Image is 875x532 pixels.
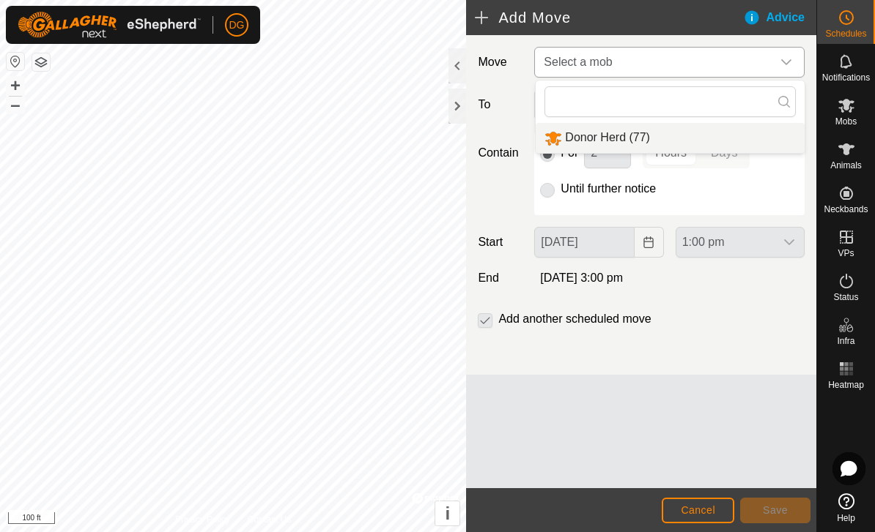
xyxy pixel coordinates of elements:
span: Notifications [822,73,870,82]
img: Gallagher Logo [18,12,201,38]
label: Start [472,233,528,251]
span: Donor Herd (77) [565,131,650,143]
label: Add another scheduled move [498,313,651,325]
span: Save [763,504,788,516]
button: Save [740,498,811,523]
h2: Add Move [475,9,742,26]
button: Map Layers [32,53,50,71]
span: Animals [830,161,862,170]
span: Cancel [681,504,715,516]
span: [DATE] 3:00 pm [540,271,623,284]
span: i [446,503,451,523]
div: Advice [743,9,816,26]
label: Move [472,47,528,78]
span: Select a mob [538,48,772,77]
span: Infra [837,337,854,345]
span: Mobs [835,117,857,126]
button: – [7,96,24,113]
span: Heatmap [828,381,864,389]
a: Contact Us [248,513,291,526]
button: Choose Date [635,227,664,258]
label: Contain [472,144,528,162]
span: Status [833,293,858,301]
span: DG [229,18,245,33]
span: Select a mob [544,56,612,68]
span: Help [837,514,855,522]
label: End [472,269,528,287]
button: i [435,501,459,525]
li: Donor Herd [536,123,805,153]
label: Until further notice [561,183,656,195]
a: Help [817,487,875,528]
button: Cancel [662,498,734,523]
span: Neckbands [824,205,868,214]
a: Privacy Policy [175,513,230,526]
ul: Option List [536,123,805,153]
label: To [472,89,528,120]
span: VPs [838,249,854,258]
div: dropdown trigger [772,48,801,77]
button: + [7,77,24,94]
button: Reset Map [7,53,24,70]
span: Schedules [825,29,866,38]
